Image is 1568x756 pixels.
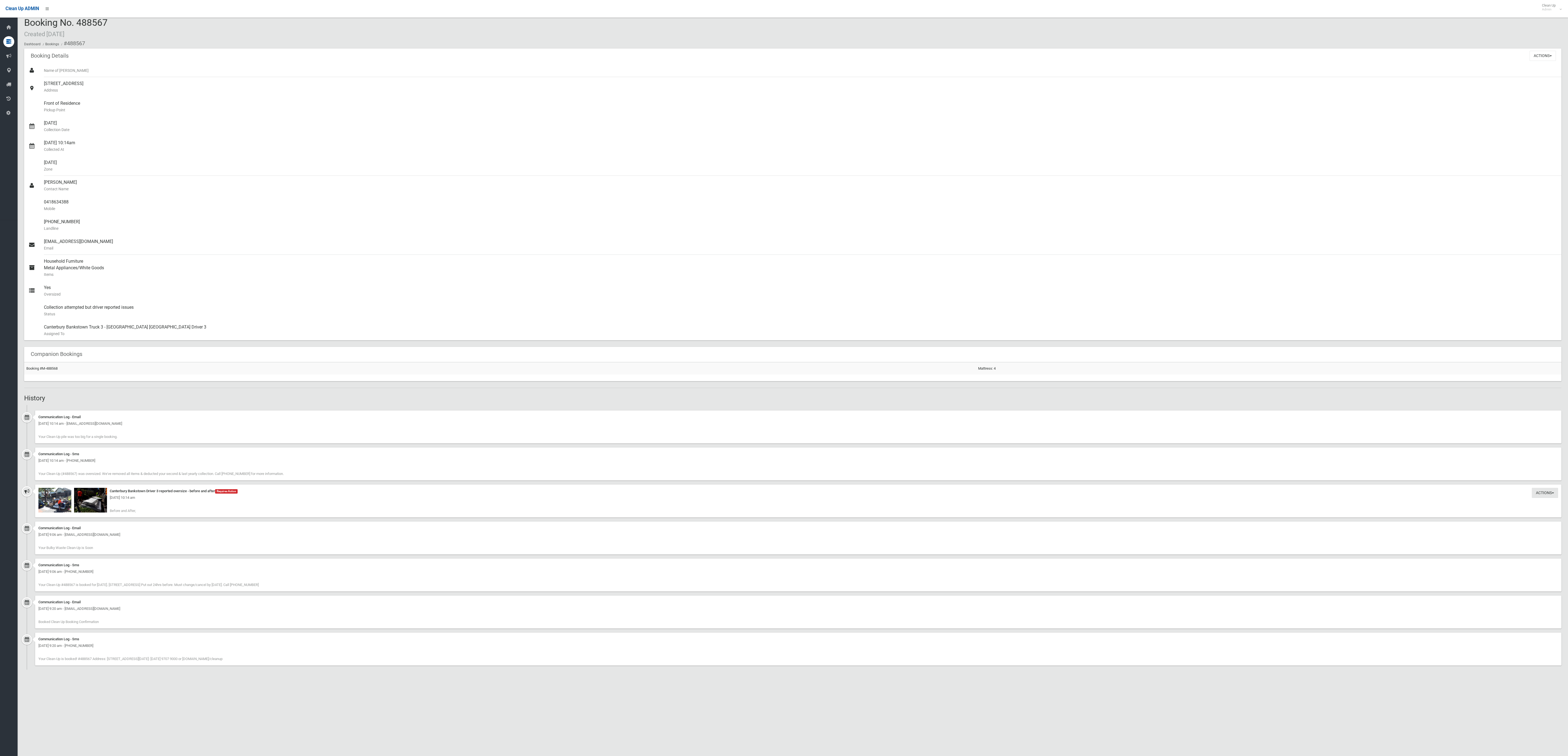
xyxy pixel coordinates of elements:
[44,146,1557,153] small: Collected At
[38,636,1558,642] div: Communication Log - Sms
[44,77,1557,97] div: [STREET_ADDRESS]
[976,362,1561,375] td: Mattress: 4
[38,472,284,476] span: Your Clean-Up (#488567) was oversized. We've removed all items & deducted your second & last year...
[24,349,89,359] header: Companion Bookings
[44,225,1557,232] small: Landline
[24,50,75,61] header: Booking Details
[24,17,108,38] span: Booking No. 488567
[1530,51,1556,61] button: Actions
[44,281,1557,301] div: Yes
[44,196,1557,215] div: 0418634388
[44,330,1557,337] small: Assigned To
[38,420,1558,427] div: [DATE] 10:14 am - [EMAIL_ADDRESS][DOMAIN_NAME]
[44,321,1557,340] div: Canterbury Bankstown Truck 3 - [GEOGRAPHIC_DATA] [GEOGRAPHIC_DATA] Driver 3
[44,205,1557,212] small: Mobile
[24,30,64,38] small: Created [DATE]
[38,583,259,587] span: Your Clean-Up #488567 is booked for [DATE]. [STREET_ADDRESS] Put out 24hrs before. Must change/ca...
[44,215,1557,235] div: [PHONE_NUMBER]
[44,235,1557,255] div: [EMAIL_ADDRESS][DOMAIN_NAME]
[44,245,1557,251] small: Email
[38,494,1558,501] div: [DATE] 10:14 am
[38,562,1558,568] div: Communication Log - Sms
[44,166,1557,172] small: Zone
[45,42,59,46] a: Bookings
[38,642,1558,649] div: [DATE] 9:20 am - [PHONE_NUMBER]
[1539,3,1561,12] span: Clean Up
[38,568,1558,575] div: [DATE] 9:06 am - [PHONE_NUMBER]
[38,605,1558,612] div: [DATE] 9:20 am - [EMAIL_ADDRESS][DOMAIN_NAME]
[38,435,117,439] span: Your Clean-Up pile was too big for a single booking.
[215,489,238,494] span: Requires Action
[74,488,107,513] img: 2025-10-1510.13.567981417017359716124.jpg
[44,107,1557,113] small: Pickup Point
[44,117,1557,136] div: [DATE]
[38,599,1558,605] div: Communication Log - Email
[44,301,1557,321] div: Collection attempted but driver reported issues
[44,126,1557,133] small: Collection Date
[44,186,1557,192] small: Contact Name
[38,451,1558,457] div: Communication Log - Sms
[38,657,223,661] span: Your Clean-Up is booked! #488567 Address: [STREET_ADDRESS][DATE]: [DATE] 9707 9000 or [DOMAIN_NAM...
[44,271,1557,278] small: Items
[38,531,1558,538] div: [DATE] 9:06 am - [EMAIL_ADDRESS][DOMAIN_NAME]
[1532,488,1558,498] button: Actions
[38,546,93,550] span: Your Bulky Waste Clean-Up is Soon
[44,176,1557,196] div: [PERSON_NAME]
[24,395,1561,402] h2: History
[38,525,1558,531] div: Communication Log - Email
[44,291,1557,298] small: Oversized
[1542,7,1556,12] small: Admin
[60,38,85,49] li: #488567
[38,620,99,624] span: Booked Clean Up Booking Confirmation
[110,509,136,513] span: Before and After,
[5,6,39,11] span: Clean Up ADMIN
[38,457,1558,464] div: [DATE] 10:14 am - [PHONE_NUMBER]
[44,156,1557,176] div: [DATE]
[44,311,1557,317] small: Status
[38,488,71,513] img: 2025-10-1510.09.36397692231595169411.jpg
[24,42,41,46] a: Dashboard
[44,87,1557,94] small: Address
[26,366,58,370] a: Booking #M-488568
[24,235,1561,255] a: [EMAIL_ADDRESS][DOMAIN_NAME]Email
[44,136,1557,156] div: [DATE] 10:14am
[38,488,1558,494] div: Canterbury Bankstown Driver 3 reported oversize - before and after
[44,255,1557,281] div: Household Furniture Metal Appliances/White Goods
[38,414,1558,420] div: Communication Log - Email
[44,67,1557,74] small: Name of [PERSON_NAME]
[44,97,1557,117] div: Front of Residence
